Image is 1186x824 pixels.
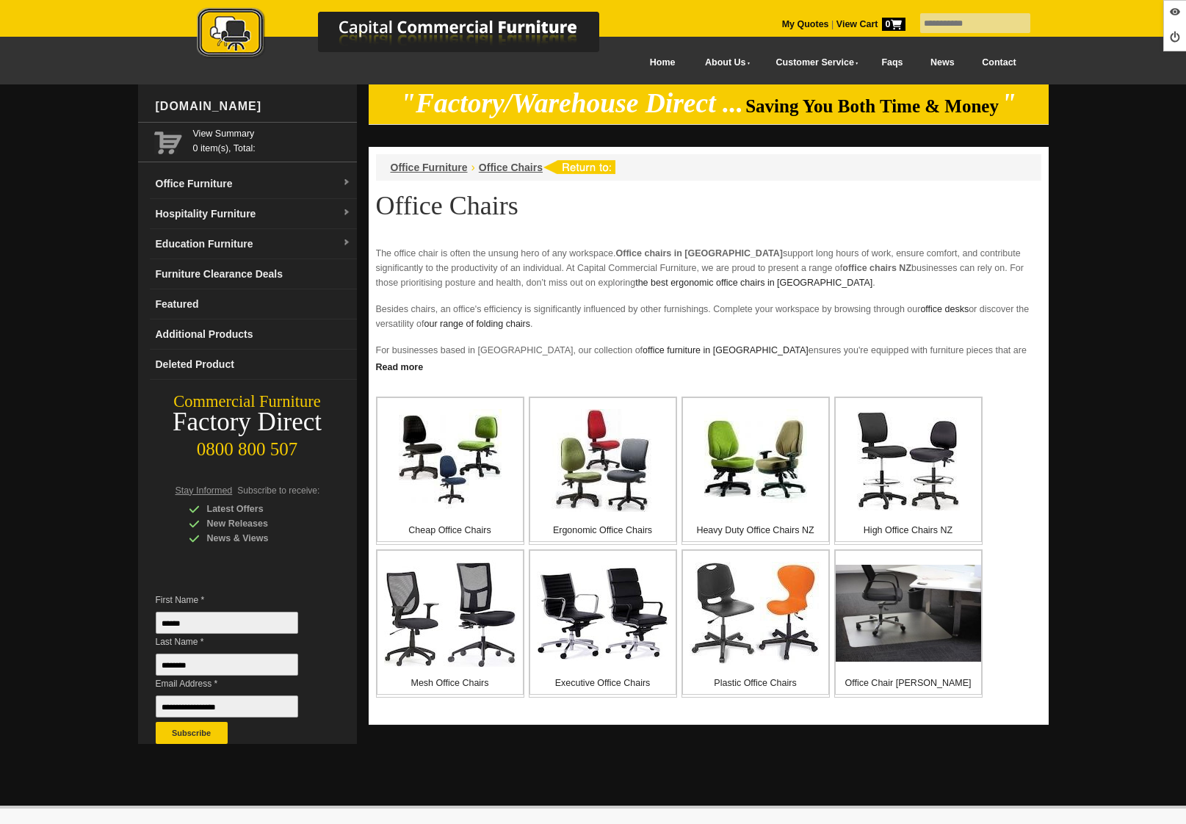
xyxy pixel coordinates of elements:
[471,160,475,175] li: ›
[138,391,357,412] div: Commercial Furniture
[968,46,1030,79] a: Contact
[189,516,328,531] div: New Releases
[150,199,357,229] a: Hospitality Furnituredropdown
[376,246,1041,290] p: The office chair is often the unsung hero of any workspace. support long hours of work, ensure co...
[156,635,320,649] span: Last Name *
[138,432,357,460] div: 0800 800 507
[529,397,677,545] a: Ergonomic Office Chairs Ergonomic Office Chairs
[759,46,867,79] a: Customer Service
[399,409,502,512] img: Cheap Office Chairs
[150,259,357,289] a: Furniture Clearance Deals
[782,19,829,29] a: My Quotes
[920,304,969,314] a: office desks
[842,263,911,273] strong: office chairs NZ
[376,192,1041,220] h1: Office Chairs
[150,229,357,259] a: Education Furnituredropdown
[156,7,670,65] a: Capital Commercial Furniture Logo
[369,356,1049,375] a: Click to read more
[836,676,981,690] p: Office Chair [PERSON_NAME]
[681,397,830,545] a: Heavy Duty Office Chairs NZ Heavy Duty Office Chairs NZ
[400,88,743,118] em: "Factory/Warehouse Direct ...
[156,654,298,676] input: Last Name *
[377,676,523,690] p: Mesh Office Chairs
[237,485,319,496] span: Subscribe to receive:
[189,531,328,546] div: News & Views
[836,565,981,662] img: Office Chair Mats
[836,19,905,29] strong: View Cart
[156,722,228,744] button: Subscribe
[529,549,677,698] a: Executive Office Chairs Executive Office Chairs
[834,19,905,29] a: View Cart0
[193,126,351,153] span: 0 item(s), Total:
[643,345,809,355] a: office furniture in [GEOGRAPHIC_DATA]
[156,593,320,607] span: First Name *
[635,278,872,288] a: the best ergonomic office chairs in [GEOGRAPHIC_DATA]
[916,46,968,79] a: News
[530,523,676,538] p: Ergonomic Office Chairs
[150,169,357,199] a: Office Furnituredropdown
[616,248,783,259] strong: Office chairs in [GEOGRAPHIC_DATA]
[342,209,351,217] img: dropdown
[193,126,351,141] a: View Summary
[391,162,468,173] a: Office Furniture
[377,523,523,538] p: Cheap Office Chairs
[543,160,615,174] img: return to
[150,84,357,129] div: [DOMAIN_NAME]
[834,549,983,698] a: Office Chair Mats Office Chair [PERSON_NAME]
[690,562,822,665] img: Plastic Office Chairs
[384,560,516,667] img: Mesh Office Chairs
[552,409,654,512] img: Ergonomic Office Chairs
[704,409,807,512] img: Heavy Duty Office Chairs NZ
[156,7,670,61] img: Capital Commercial Furniture Logo
[868,46,917,79] a: Faqs
[683,676,828,690] p: Plastic Office Chairs
[683,523,828,538] p: Heavy Duty Office Chairs NZ
[376,302,1041,331] p: Besides chairs, an office's efficiency is significantly influenced by other furnishings. Complete...
[836,523,981,538] p: High Office Chairs NZ
[424,319,531,329] a: our range of folding chairs
[882,18,905,31] span: 0
[138,412,357,433] div: Factory Direct
[376,549,524,698] a: Mesh Office Chairs Mesh Office Chairs
[1001,88,1016,118] em: "
[834,397,983,545] a: High Office Chairs NZ High Office Chairs NZ
[479,162,543,173] a: Office Chairs
[857,411,960,510] img: High Office Chairs NZ
[537,565,669,661] img: Executive Office Chairs
[689,46,759,79] a: About Us
[150,350,357,380] a: Deleted Product
[189,502,328,516] div: Latest Offers
[530,676,676,690] p: Executive Office Chairs
[681,549,830,698] a: Plastic Office Chairs Plastic Office Chairs
[150,289,357,319] a: Featured
[150,319,357,350] a: Additional Products
[376,343,1041,387] p: For businesses based in [GEOGRAPHIC_DATA], our collection of ensures you're equipped with furnitu...
[342,178,351,187] img: dropdown
[342,239,351,247] img: dropdown
[176,485,233,496] span: Stay Informed
[376,397,524,545] a: Cheap Office Chairs Cheap Office Chairs
[156,612,298,634] input: First Name *
[156,695,298,718] input: Email Address *
[156,676,320,691] span: Email Address *
[745,96,999,116] span: Saving You Both Time & Money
